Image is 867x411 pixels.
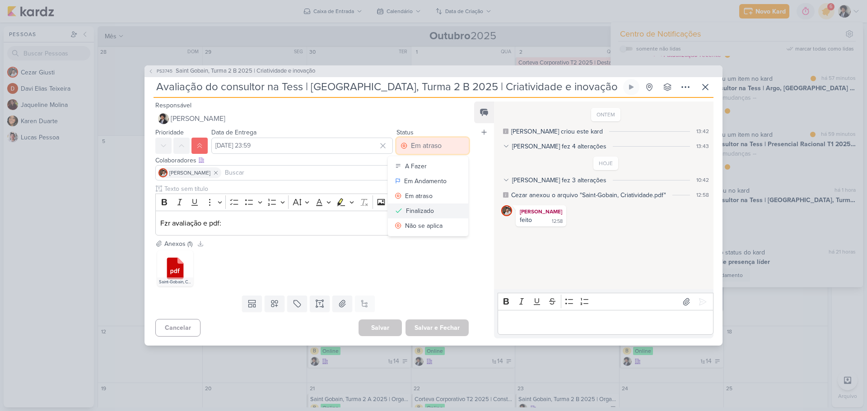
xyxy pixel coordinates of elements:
button: Finalizado [388,203,468,218]
label: Data de Entrega [211,129,256,136]
div: Editor editing area: main [498,310,713,335]
span: [PERSON_NAME] [171,113,225,124]
div: Não se aplica [405,221,443,231]
div: Este log é visível à todos no kard [503,129,508,134]
button: Cancelar [155,319,200,337]
img: Cezar Giusti [158,168,168,177]
div: Editor toolbar [155,194,469,211]
button: Não se aplica [388,218,468,233]
div: Em Andamento [404,176,447,186]
div: Cezar anexou o arquivo "Saint-Gobain, Criatividade.pdf" [511,190,666,200]
div: Pedro Luahn criou este kard [511,127,603,136]
button: Em Andamento [388,174,468,189]
div: 13:42 [696,127,709,135]
div: Editor toolbar [498,293,713,310]
div: 13:43 [696,142,709,150]
button: PS3745 Saint Gobain, Turma 2 B 2025 | Criatividade e inovação [148,67,315,76]
label: Responsável [155,102,191,109]
div: Em atraso [411,140,442,151]
div: [PERSON_NAME] [517,207,564,216]
div: feito [520,216,532,224]
div: [PERSON_NAME] fez 3 alterações [512,175,606,185]
input: Buscar [223,167,466,178]
button: Em atraso [396,138,469,154]
div: 12:58 [552,218,563,225]
div: Finalizado [406,206,434,216]
div: 12:58 [696,191,709,199]
p: Fzr avaliação e pdf: [160,218,464,229]
img: Cezar Giusti [501,205,512,216]
input: Kard Sem Título [154,79,621,95]
button: Em atraso [388,189,468,203]
div: [PERSON_NAME] fez 4 alterações [512,142,606,151]
input: Select a date [211,138,393,154]
button: A Fazer [388,159,468,174]
div: Anexos (1) [164,239,192,249]
div: Ligar relógio [628,83,635,91]
button: [PERSON_NAME] [155,111,469,127]
span: [PERSON_NAME] [169,169,210,177]
div: A Fazer [405,162,427,171]
div: 10:42 [696,176,709,184]
label: Status [396,129,414,136]
div: Colaboradores [155,156,469,165]
div: Este log é visível à todos no kard [503,192,508,198]
span: Saint Gobain, Turma 2 B 2025 | Criatividade e inovação [176,67,315,76]
span: PS3745 [155,68,174,74]
input: Texto sem título [163,184,469,194]
div: Editor editing area: main [155,211,469,236]
div: Em atraso [405,191,433,201]
div: Saint-Gobain, Criatividade.pdf [157,277,193,286]
img: Pedro Luahn Simões [158,113,169,124]
label: Prioridade [155,129,184,136]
